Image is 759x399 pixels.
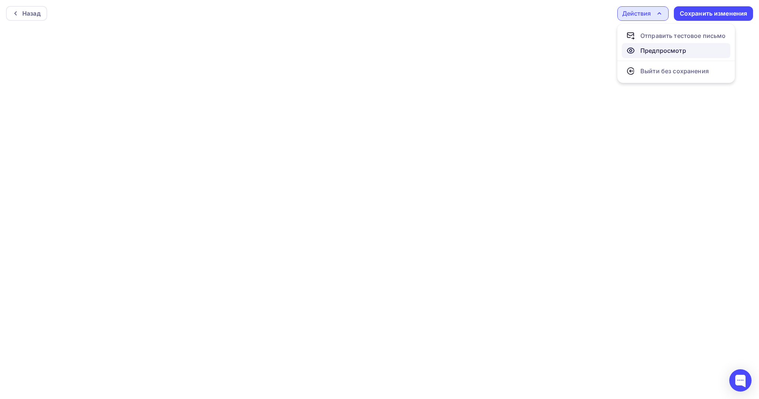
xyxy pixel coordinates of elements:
div: Выйти без сохранения [640,67,709,75]
div: Действия [622,9,651,18]
div: Отправить тестовое письмо [640,31,726,40]
button: Действия [617,6,669,21]
div: Сохранить изменения [680,9,747,18]
div: Назад [22,9,41,18]
ul: Действия [617,24,735,83]
div: Предпросмотр [640,46,686,55]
